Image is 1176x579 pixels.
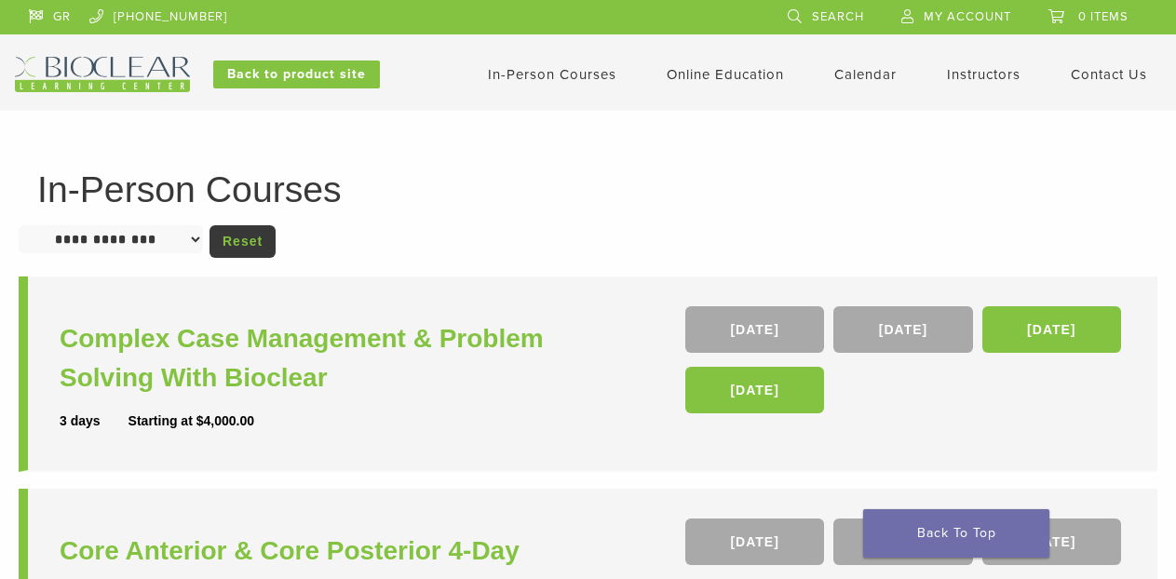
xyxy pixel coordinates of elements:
[833,306,972,353] a: [DATE]
[812,9,864,24] span: Search
[1078,9,1129,24] span: 0 items
[982,518,1121,565] a: [DATE]
[863,509,1049,558] a: Back To Top
[37,171,1139,208] h1: In-Person Courses
[685,306,824,353] a: [DATE]
[982,306,1121,353] a: [DATE]
[685,306,1126,423] div: , , ,
[60,411,128,431] div: 3 days
[685,518,824,565] a: [DATE]
[60,319,593,397] a: Complex Case Management & Problem Solving With Bioclear
[15,57,190,92] img: Bioclear
[1071,66,1147,83] a: Contact Us
[924,9,1011,24] span: My Account
[213,61,380,88] a: Back to product site
[128,411,254,431] div: Starting at $4,000.00
[488,66,616,83] a: In-Person Courses
[685,367,824,413] a: [DATE]
[833,518,972,565] a: [DATE]
[667,66,784,83] a: Online Education
[210,225,276,258] a: Reset
[947,66,1021,83] a: Instructors
[834,66,897,83] a: Calendar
